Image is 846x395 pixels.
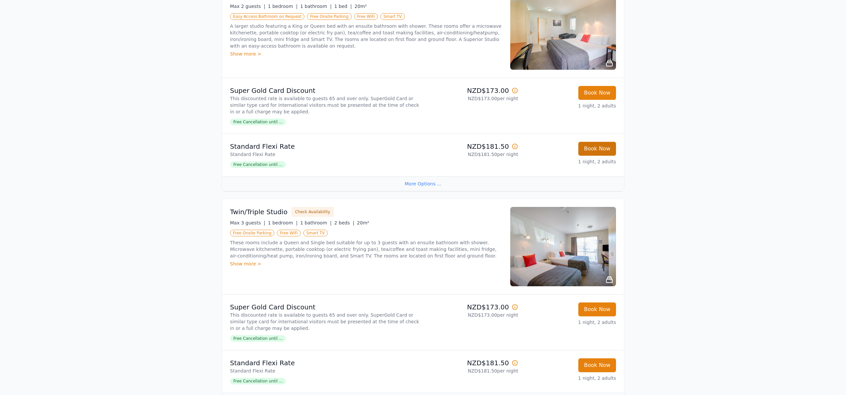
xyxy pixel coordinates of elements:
[230,312,420,332] p: This discounted rate is available to guests 65 and over only. SuperGold Card or similar type card...
[230,335,286,342] span: Free Cancellation until ...
[230,86,420,95] p: Super Gold Card Discount
[380,13,405,20] span: Smart TV
[230,161,286,168] span: Free Cancellation until ...
[523,158,616,165] p: 1 night, 2 adults
[578,302,616,316] button: Book Now
[268,4,298,9] span: 1 bedroom |
[426,151,518,158] p: NZD$181.50 per night
[268,220,298,225] span: 1 bedroom |
[230,119,286,125] span: Free Cancellation until ...
[334,220,354,225] span: 2 beds |
[230,13,304,20] span: Easy Access Bathroom on Request
[426,142,518,151] p: NZD$181.50
[230,51,502,57] div: Show more >
[230,142,420,151] p: Standard Flexi Rate
[426,368,518,374] p: NZD$181.50 per night
[300,4,331,9] span: 1 bathroom |
[426,95,518,102] p: NZD$173.00 per night
[426,86,518,95] p: NZD$173.00
[230,23,502,49] p: A larger studio featuring a King or Queen bed with an ensuite bathroom with shower. These rooms o...
[230,207,288,217] h3: Twin/Triple Studio
[426,312,518,318] p: NZD$173.00 per night
[523,375,616,381] p: 1 night, 2 adults
[230,368,420,374] p: Standard Flexi Rate
[277,230,301,236] span: Free WiFi
[523,102,616,109] p: 1 night, 2 adults
[578,142,616,156] button: Book Now
[222,176,624,191] div: More Options ...
[426,358,518,368] p: NZD$181.50
[334,4,352,9] span: 1 bed |
[230,4,265,9] span: Max 2 guests |
[230,220,265,225] span: Max 3 guests |
[230,95,420,115] p: This discounted rate is available to guests 65 and over only. SuperGold Card or similar type card...
[230,260,502,267] div: Show more >
[230,239,502,259] p: These rooms include a Queen and Single bed suitable for up to 3 guests with an ensuite bathroom w...
[291,207,334,217] button: Check Availability
[578,86,616,100] button: Book Now
[230,302,420,312] p: Super Gold Card Discount
[230,151,420,158] p: Standard Flexi Rate
[230,230,274,236] span: Free Onsite Parking
[230,378,286,384] span: Free Cancellation until ...
[307,13,351,20] span: Free Onsite Parking
[230,358,420,368] p: Standard Flexi Rate
[426,302,518,312] p: NZD$173.00
[300,220,331,225] span: 1 bathroom |
[578,358,616,372] button: Book Now
[355,4,367,9] span: 20m²
[357,220,369,225] span: 20m²
[354,13,378,20] span: Free WiFi
[303,230,328,236] span: Smart TV
[523,319,616,326] p: 1 night, 2 adults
